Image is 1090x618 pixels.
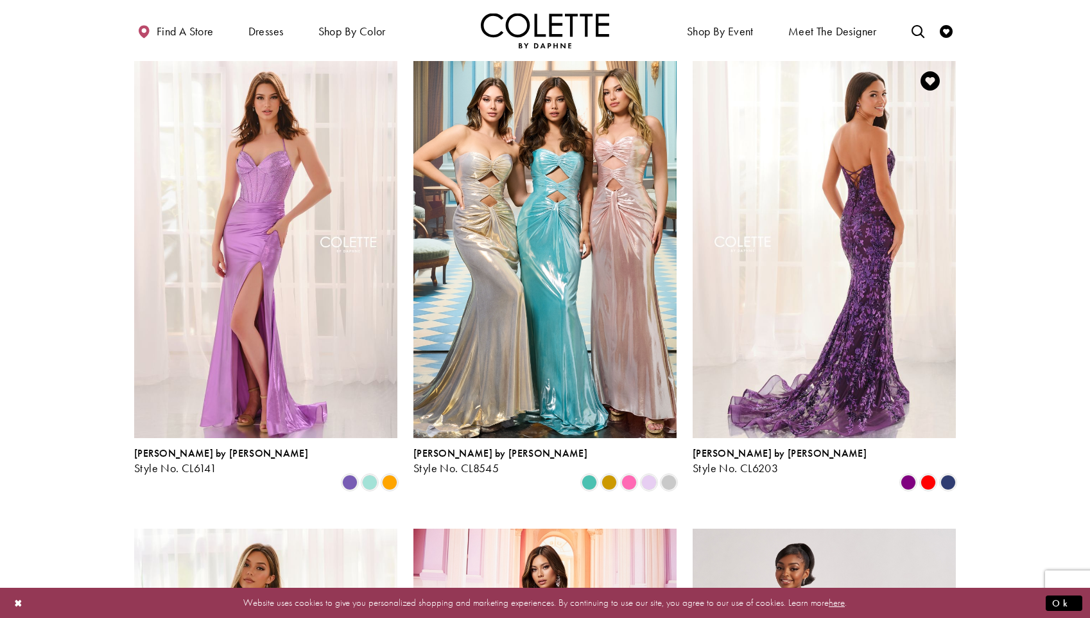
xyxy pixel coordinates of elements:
[481,13,609,48] img: Colette by Daphne
[687,25,754,38] span: Shop By Event
[134,13,216,48] a: Find a store
[693,446,867,460] span: [PERSON_NAME] by [PERSON_NAME]
[937,13,956,48] a: Check Wishlist
[582,475,597,490] i: Aqua
[318,25,386,38] span: Shop by color
[601,475,617,490] i: Gold
[940,475,956,490] i: Navy Blue
[248,25,284,38] span: Dresses
[693,448,867,475] div: Colette by Daphne Style No. CL6203
[413,446,587,460] span: [PERSON_NAME] by [PERSON_NAME]
[693,55,956,438] a: Visit Colette by Daphne Style No. CL6203 Page
[413,448,587,475] div: Colette by Daphne Style No. CL8545
[342,475,358,490] i: Violet
[315,13,389,48] span: Shop by color
[245,13,287,48] span: Dresses
[921,475,936,490] i: Red
[157,25,214,38] span: Find a store
[641,475,657,490] i: Lilac
[829,596,845,609] a: here
[908,13,928,48] a: Toggle search
[362,475,377,490] i: Peppermint
[661,475,677,490] i: Silver
[1046,595,1082,611] button: Submit Dialog
[621,475,637,490] i: Pink
[382,475,397,490] i: Orange
[788,25,877,38] span: Meet the designer
[413,461,499,475] span: Style No. CL8545
[917,67,944,94] a: Add to Wishlist
[693,461,778,475] span: Style No. CL6203
[134,461,216,475] span: Style No. CL6141
[92,594,998,612] p: Website uses cookies to give you personalized shopping and marketing experiences. By continuing t...
[8,592,30,614] button: Close Dialog
[901,475,916,490] i: Purple
[134,446,308,460] span: [PERSON_NAME] by [PERSON_NAME]
[413,55,677,438] a: Visit Colette by Daphne Style No. CL8545 Page
[481,13,609,48] a: Visit Home Page
[684,13,757,48] span: Shop By Event
[134,448,308,475] div: Colette by Daphne Style No. CL6141
[134,55,397,438] a: Visit Colette by Daphne Style No. CL6141 Page
[785,13,880,48] a: Meet the designer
